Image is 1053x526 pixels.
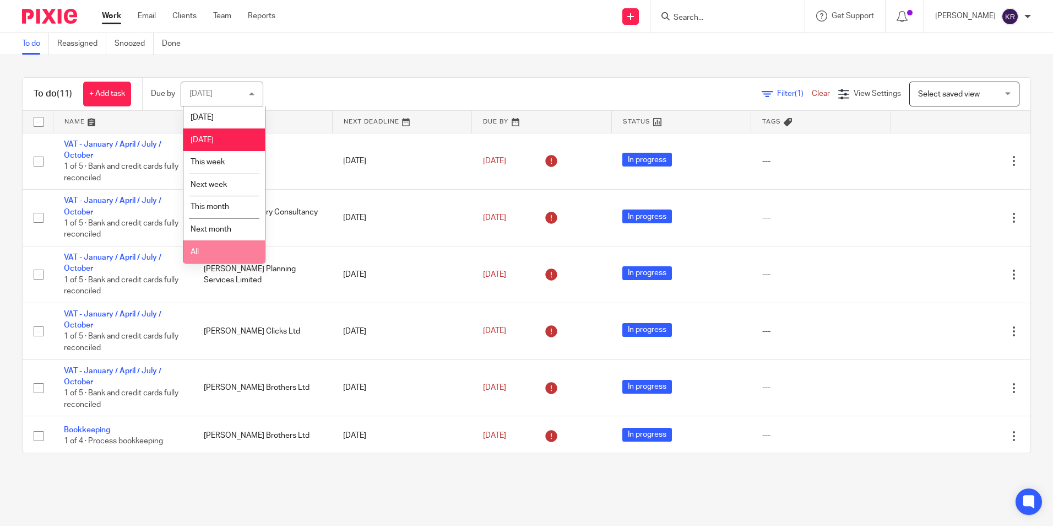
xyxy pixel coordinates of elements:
span: [DATE] [483,384,506,391]
a: Work [102,10,121,22]
a: Bookkeeping [64,426,110,434]
span: [DATE] [483,271,506,278]
a: Clients [172,10,197,22]
div: --- [762,382,880,393]
span: 1 of 5 · Bank and credit cards fully reconciled [64,276,178,296]
h1: To do [34,88,72,100]
a: + Add task [83,82,131,106]
a: VAT - January / April / July / October [64,367,161,386]
img: Pixie [22,9,77,24]
span: In progress [622,380,672,394]
div: --- [762,155,880,167]
input: Search [672,13,772,23]
span: 1 of 5 · Bank and credit cards fully reconciled [64,163,178,182]
p: [PERSON_NAME] [935,10,996,22]
td: [DATE] [332,133,472,190]
div: [DATE] [189,90,213,98]
a: Team [213,10,231,22]
span: Tags [762,119,781,125]
p: Due by [151,88,175,99]
a: Clear [812,90,830,98]
span: In progress [622,153,672,167]
a: VAT - January / April / July / October [64,141,161,159]
div: --- [762,430,880,441]
span: [DATE] [191,114,214,121]
td: [DATE] [332,416,472,455]
span: View Settings [854,90,901,98]
a: Reports [248,10,275,22]
span: [DATE] [483,214,506,222]
td: [PERSON_NAME] Planning Services Limited [193,246,333,303]
span: Next month [191,226,231,233]
a: Done [162,33,189,55]
span: [DATE] [483,432,506,439]
span: All [191,248,199,256]
a: To do [22,33,49,55]
td: [DATE] [332,246,472,303]
a: VAT - January / April / July / October [64,310,161,329]
td: [DATE] [332,303,472,359]
span: Select saved view [918,90,980,98]
span: This month [191,203,229,211]
a: VAT - January / April / July / October [64,197,161,216]
span: 1 of 5 · Bank and credit cards fully reconciled [64,219,178,239]
span: In progress [622,210,672,223]
a: Snoozed [115,33,154,55]
span: Get Support [832,12,874,20]
span: (1) [795,90,804,98]
td: [PERSON_NAME] Brothers Ltd [193,359,333,416]
a: Reassigned [57,33,106,55]
span: In progress [622,428,672,442]
td: [PERSON_NAME] Brothers Ltd [193,416,333,455]
span: This week [191,158,225,166]
span: In progress [622,266,672,280]
span: 1 of 5 · Bank and credit cards fully reconciled [64,390,178,409]
td: [DATE] [332,190,472,246]
a: VAT - January / April / July / October [64,254,161,272]
td: [DATE] [332,359,472,416]
span: Filter [777,90,812,98]
div: --- [762,269,880,280]
span: 1 of 5 · Bank and credit cards fully reconciled [64,333,178,352]
a: Email [138,10,156,22]
span: [DATE] [483,328,506,335]
span: [DATE] [483,157,506,165]
span: In progress [622,323,672,337]
td: [PERSON_NAME] Clicks Ltd [193,303,333,359]
div: --- [762,326,880,337]
div: --- [762,212,880,223]
img: svg%3E [1001,8,1019,25]
span: [DATE] [191,136,214,144]
span: (11) [57,89,72,98]
span: Next week [191,181,227,189]
span: 1 of 4 · Process bookkeeping [64,438,163,446]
